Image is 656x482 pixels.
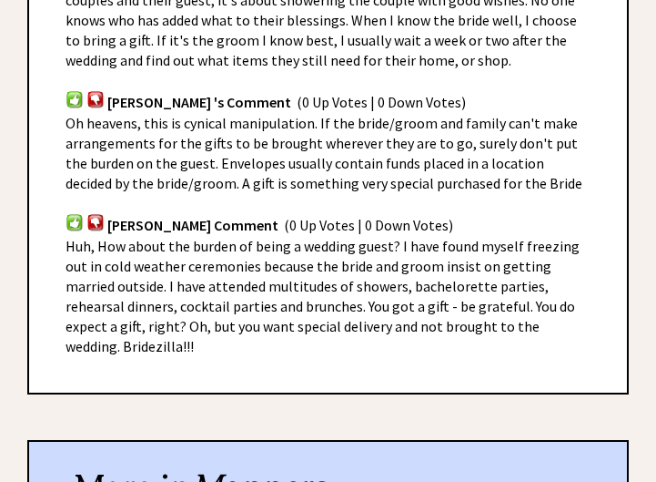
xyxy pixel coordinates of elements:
span: (0 Up Votes | 0 Down Votes) [284,217,453,235]
img: votdown.png [86,213,105,231]
img: votup.png [66,90,84,108]
img: votup.png [66,213,84,231]
span: Oh heavens, this is cynical manipulation. If the bride/groom and family can't make arrangements f... [66,114,582,192]
span: [PERSON_NAME] 's Comment [107,94,291,112]
span: [PERSON_NAME] Comment [107,217,278,235]
img: votdown.png [86,90,105,108]
span: Huh, How about the burden of being a wedding guest? I have found myself freezing out in cold weat... [66,237,580,355]
span: (0 Up Votes | 0 Down Votes) [297,94,466,112]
